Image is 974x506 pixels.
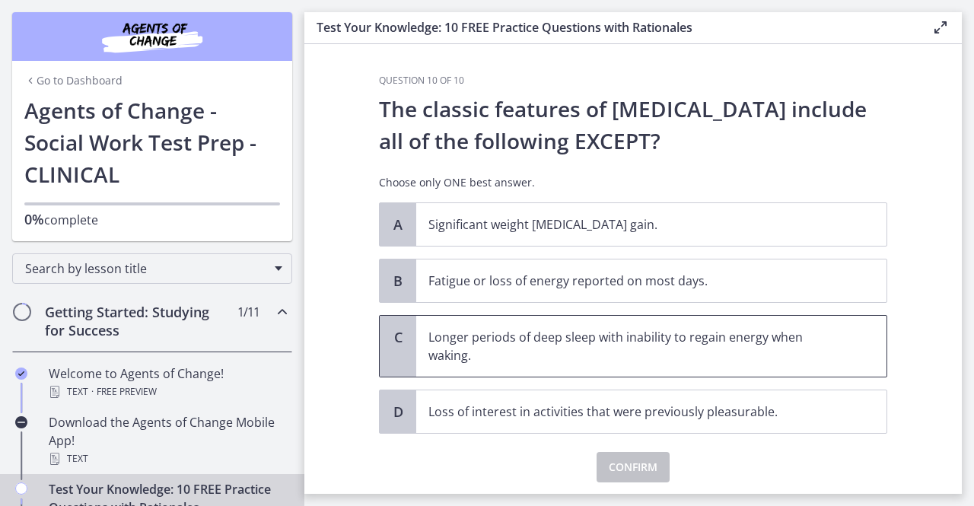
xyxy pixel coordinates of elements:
[97,383,157,401] span: Free preview
[389,215,407,234] span: A
[428,272,844,290] p: Fatigue or loss of energy reported on most days.
[45,303,231,339] h2: Getting Started: Studying for Success
[24,210,280,229] p: complete
[15,368,27,380] i: Completed
[91,383,94,401] span: ·
[379,75,887,87] h3: Question 10 of 10
[25,260,267,277] span: Search by lesson title
[24,210,44,228] span: 0%
[49,413,286,468] div: Download the Agents of Change Mobile App!
[428,403,844,421] p: Loss of interest in activities that were previously pleasurable.
[61,18,243,55] img: Agents of Change
[237,303,259,321] span: 1 / 11
[12,253,292,284] div: Search by lesson title
[49,383,286,401] div: Text
[49,450,286,468] div: Text
[317,18,907,37] h3: Test Your Knowledge: 10 FREE Practice Questions with Rationales
[389,272,407,290] span: B
[428,328,844,364] p: Longer periods of deep sleep with inability to regain energy when waking.
[389,328,407,346] span: C
[609,458,657,476] span: Confirm
[379,93,887,157] p: The classic features of [MEDICAL_DATA] include all of the following EXCEPT?
[428,215,844,234] p: Significant weight [MEDICAL_DATA] gain.
[379,175,887,190] p: Choose only ONE best answer.
[24,94,280,190] h1: Agents of Change - Social Work Test Prep - CLINICAL
[389,403,407,421] span: D
[49,364,286,401] div: Welcome to Agents of Change!
[24,73,123,88] a: Go to Dashboard
[597,452,670,482] button: Confirm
